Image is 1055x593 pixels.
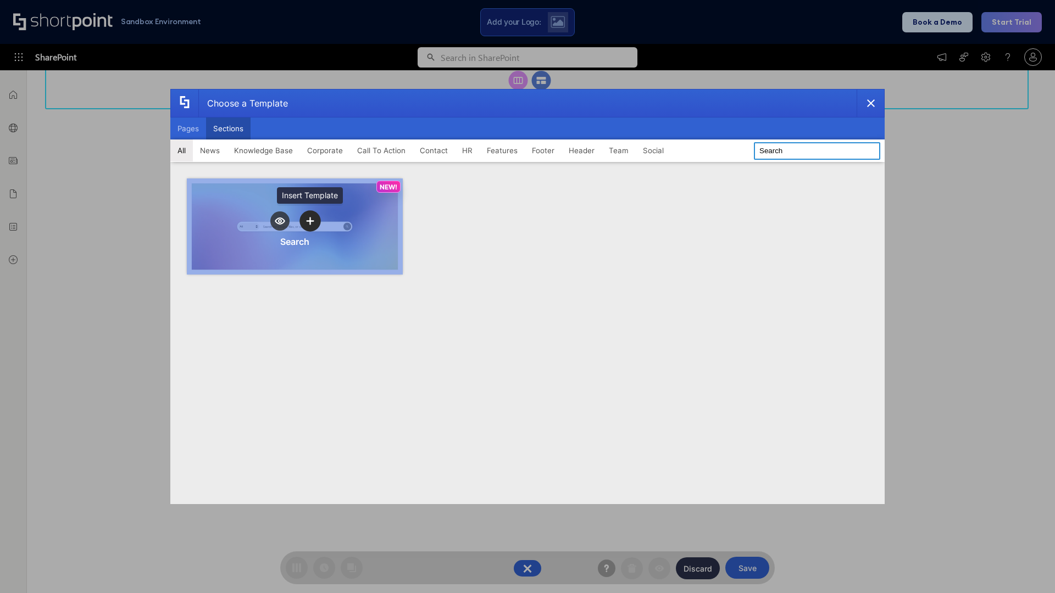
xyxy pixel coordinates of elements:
button: Header [562,139,602,161]
p: NEW! [380,183,397,191]
button: All [170,139,193,161]
div: Choose a Template [198,89,288,117]
div: template selector [170,89,885,504]
button: Sections [206,118,251,139]
button: HR [455,139,480,161]
input: Search [754,142,880,160]
iframe: Chat Widget [1000,540,1055,593]
button: Corporate [300,139,350,161]
button: Pages [170,118,206,139]
button: Knowledge Base [227,139,300,161]
button: Contact [413,139,455,161]
button: Call To Action [350,139,413,161]
button: News [193,139,227,161]
button: Team [602,139,636,161]
div: Search [280,236,309,247]
button: Footer [525,139,562,161]
button: Features [480,139,525,161]
button: Social [636,139,671,161]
